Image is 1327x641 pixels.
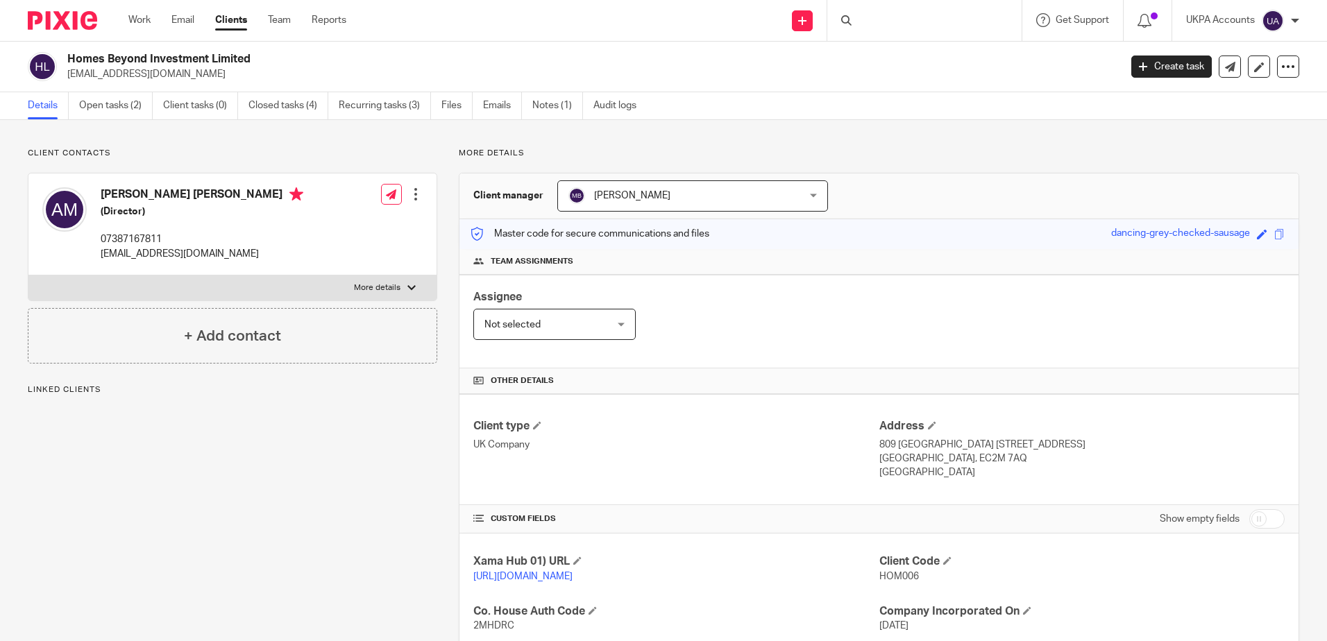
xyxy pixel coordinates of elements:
span: Team assignments [491,256,573,267]
h4: Co. House Auth Code [473,604,879,619]
a: Recurring tasks (3) [339,92,431,119]
p: More details [354,282,400,293]
a: Team [268,13,291,27]
h4: CUSTOM FIELDS [473,513,879,524]
a: Details [28,92,69,119]
p: UK Company [473,438,879,452]
a: Audit logs [593,92,647,119]
h4: Xama Hub 01) URL [473,554,879,569]
p: [EMAIL_ADDRESS][DOMAIN_NAME] [67,67,1110,81]
a: Closed tasks (4) [248,92,328,119]
p: Linked clients [28,384,437,395]
h4: + Add contact [184,325,281,347]
span: Get Support [1056,15,1109,25]
a: Clients [215,13,247,27]
p: [GEOGRAPHIC_DATA], EC2M 7AQ [879,452,1285,465]
p: 07387167811 [101,232,303,246]
p: [EMAIL_ADDRESS][DOMAIN_NAME] [101,247,303,261]
h4: Client type [473,419,879,434]
h4: Company Incorporated On [879,604,1285,619]
span: [PERSON_NAME] [594,191,670,200]
a: Open tasks (2) [79,92,153,119]
h4: [PERSON_NAME] [PERSON_NAME] [101,187,303,205]
a: Emails [483,92,522,119]
img: svg%3E [1262,10,1284,32]
span: [DATE] [879,621,908,631]
p: Master code for secure communications and files [470,227,709,241]
span: 2MHDRC [473,621,514,631]
span: HOM006 [879,572,919,581]
a: Create task [1131,55,1212,78]
a: Notes (1) [532,92,583,119]
img: Pixie [28,11,97,30]
label: Show empty fields [1160,512,1240,526]
h4: Client Code [879,554,1285,569]
a: Files [441,92,473,119]
p: UKPA Accounts [1186,13,1255,27]
div: dancing-grey-checked-sausage [1111,226,1250,242]
img: svg%3E [28,52,57,81]
h3: Client manager [473,189,543,203]
span: Not selected [484,320,541,330]
a: Client tasks (0) [163,92,238,119]
a: Work [128,13,151,27]
i: Primary [289,187,303,201]
a: [URL][DOMAIN_NAME] [473,572,573,581]
a: Email [171,13,194,27]
img: svg%3E [568,187,585,204]
img: svg%3E [42,187,87,232]
p: 809 [GEOGRAPHIC_DATA] [STREET_ADDRESS] [879,438,1285,452]
p: More details [459,148,1299,159]
span: Other details [491,375,554,386]
a: Reports [312,13,346,27]
h4: Address [879,419,1285,434]
span: Assignee [473,291,522,302]
h5: (Director) [101,205,303,219]
p: [GEOGRAPHIC_DATA] [879,465,1285,479]
h2: Homes Beyond Investment Limited [67,52,902,67]
p: Client contacts [28,148,437,159]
